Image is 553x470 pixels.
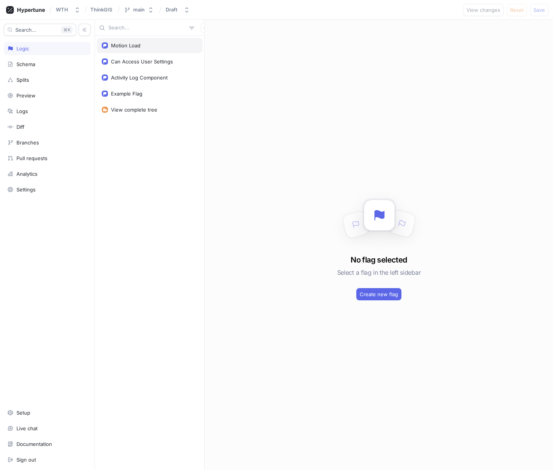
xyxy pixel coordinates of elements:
[337,266,421,279] h5: Select a flag in the left sidebar
[16,139,39,146] div: Branches
[4,24,76,36] button: Search...K
[4,438,91,451] a: Documentation
[16,61,35,67] div: Schema
[360,292,398,297] span: Create new flag
[463,4,504,16] button: View changes
[16,171,38,177] div: Analytics
[16,108,28,114] div: Logs
[53,3,83,16] button: WTH
[530,4,548,16] button: Save
[111,42,140,49] div: Motion Load
[351,254,407,266] h3: No flag selected
[467,8,500,12] span: View changes
[111,107,157,113] div: View complete tree
[16,92,36,99] div: Preview
[16,155,47,161] div: Pull requests
[16,410,30,416] div: Setup
[16,425,38,431] div: Live chat
[111,91,142,97] div: Example Flag
[56,6,68,13] div: WTH
[111,58,173,65] div: Can Access User Settings
[356,288,401,300] button: Create new flag
[16,124,24,130] div: Diff
[16,45,29,52] div: Logic
[16,441,52,447] div: Documentation
[61,26,73,34] div: K
[90,7,112,12] span: ThinkGIS
[166,6,178,13] div: Draft
[16,457,36,463] div: Sign out
[111,75,168,81] div: Activity Log Component
[16,77,29,83] div: Splits
[108,24,186,32] input: Search...
[121,3,157,16] button: main
[533,8,545,12] span: Save
[16,186,36,193] div: Settings
[507,4,527,16] button: Reset
[15,28,36,32] span: Search...
[510,8,524,12] span: Reset
[163,3,193,16] button: Draft
[133,6,145,13] div: main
